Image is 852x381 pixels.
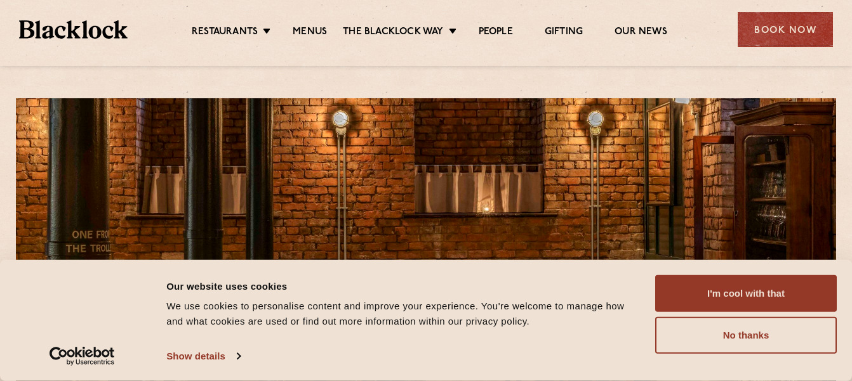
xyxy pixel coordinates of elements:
a: Show details [166,347,240,366]
a: Menus [293,26,327,40]
div: Our website uses cookies [166,278,641,294]
button: I'm cool with that [655,275,837,312]
a: The Blacklock Way [343,26,443,40]
a: Restaurants [192,26,258,40]
img: BL_Textured_Logo-footer-cropped.svg [19,20,128,39]
a: Gifting [545,26,583,40]
a: People [479,26,513,40]
button: No thanks [655,317,837,354]
a: Usercentrics Cookiebot - opens in a new window [27,347,138,366]
div: We use cookies to personalise content and improve your experience. You're welcome to manage how a... [166,299,641,329]
a: Our News [615,26,667,40]
div: Book Now [738,12,833,47]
